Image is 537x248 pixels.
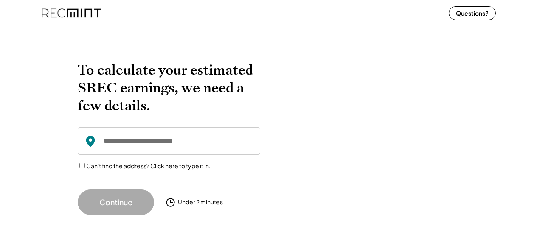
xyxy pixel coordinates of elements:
[281,61,447,197] img: yH5BAEAAAAALAAAAAABAAEAAAIBRAA7
[78,189,154,215] button: Continue
[42,2,101,24] img: recmint-logotype%403x%20%281%29.jpeg
[78,61,260,114] h2: To calculate your estimated SREC earnings, we need a few details.
[178,198,223,206] div: Under 2 minutes
[86,162,211,170] label: Can't find the address? Click here to type it in.
[449,6,496,20] button: Questions?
